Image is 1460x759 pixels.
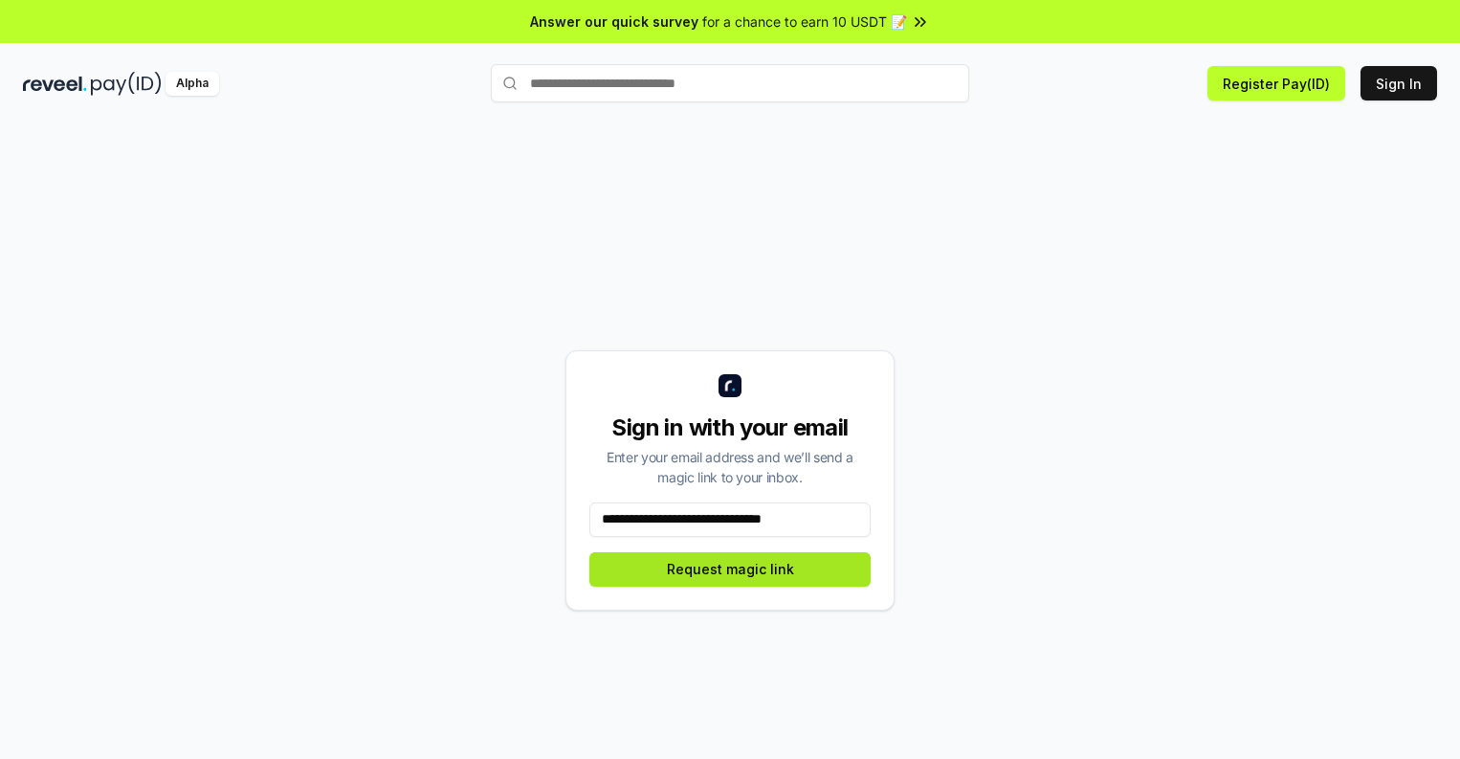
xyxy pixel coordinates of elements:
img: pay_id [91,72,162,96]
button: Sign In [1360,66,1437,100]
span: Answer our quick survey [530,11,698,32]
div: Enter your email address and we’ll send a magic link to your inbox. [589,447,871,487]
div: Sign in with your email [589,413,871,443]
img: logo_small [719,374,741,397]
span: for a chance to earn 10 USDT 📝 [702,11,907,32]
button: Register Pay(ID) [1207,66,1345,100]
button: Request magic link [589,552,871,587]
img: reveel_dark [23,72,87,96]
div: Alpha [166,72,219,96]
